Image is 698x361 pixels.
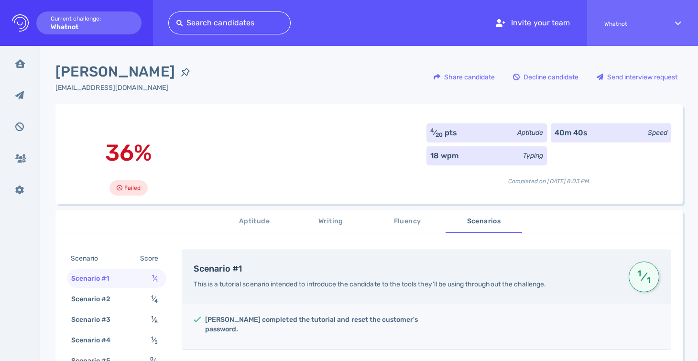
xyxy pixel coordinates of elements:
sub: 8 [154,318,158,325]
div: 18 wpm [430,150,458,162]
div: ⁄ pts [430,127,457,139]
sup: 1 [152,273,154,280]
div: Scenario [69,252,109,265]
span: 36% [105,139,152,166]
span: ⁄ [151,316,158,324]
sub: 1 [155,277,158,284]
span: Fluency [375,216,440,228]
sup: 4 [430,127,434,134]
span: Writing [298,216,363,228]
span: ⁄ [151,336,158,344]
div: Send interview request [592,66,682,88]
button: Decline candidate [508,66,584,88]
div: Scenario #3 [69,313,122,327]
div: 40m 40s [555,127,588,139]
span: [PERSON_NAME] [55,61,175,83]
span: Aptitude [222,216,287,228]
sup: 1 [151,294,153,300]
div: Click to copy the email address [55,83,196,93]
div: Typing [523,151,543,161]
div: Scenario #2 [69,292,122,306]
span: Scenarios [451,216,516,228]
span: ⁄ [636,268,652,285]
sub: 3 [154,339,158,345]
span: ⁄ [151,295,158,303]
div: Scenario #4 [69,333,122,347]
sub: 4 [154,298,158,304]
sup: 1 [151,315,153,321]
sup: 1 [636,273,643,274]
div: Decline candidate [508,66,583,88]
sup: 1 [151,335,153,341]
div: Score [138,252,164,265]
sub: 1 [645,279,652,281]
span: Failed [124,182,141,194]
div: Aptitude [517,128,543,138]
h5: [PERSON_NAME] completed the tutorial and reset the customer's password. [205,315,419,334]
div: Completed on [DATE] 8:03 PM [426,169,671,186]
div: Share candidate [429,66,500,88]
button: Send interview request [591,66,683,88]
span: ⁄ [152,274,158,283]
div: Speed [648,128,667,138]
sub: 20 [436,131,443,138]
button: Share candidate [428,66,500,88]
div: Scenario #1 [69,272,121,285]
span: This is a tutorial scenario intended to introduce the candidate to the tools they’ll be using thr... [194,280,546,288]
h4: Scenario #1 [194,264,618,274]
span: Whatnot [604,21,658,27]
